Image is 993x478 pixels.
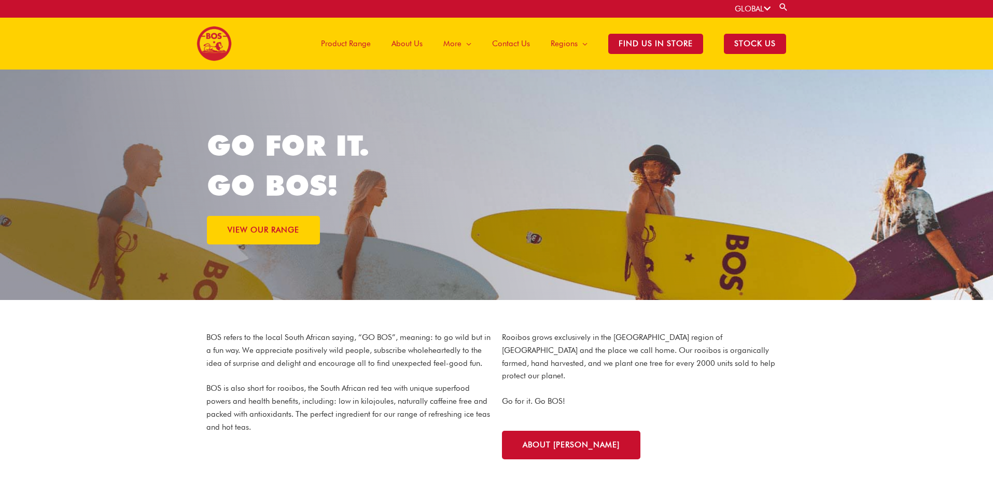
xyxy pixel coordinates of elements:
[714,18,796,70] a: STOCK US
[197,26,232,61] img: BOS logo finals-200px
[207,126,497,206] h1: GO FOR IT. GO BOS!
[598,18,714,70] a: Find Us in Store
[502,431,640,459] a: About [PERSON_NAME]
[735,4,771,13] a: GLOBAL
[311,18,381,70] a: Product Range
[502,395,787,408] p: Go for it. Go BOS!
[540,18,598,70] a: Regions
[778,2,789,12] a: Search button
[321,28,371,59] span: Product Range
[724,34,786,54] span: STOCK US
[492,28,530,59] span: Contact Us
[381,18,433,70] a: About Us
[303,18,796,70] nav: Site Navigation
[391,28,423,59] span: About Us
[206,382,492,433] p: BOS is also short for rooibos, the South African red tea with unique superfood powers and health ...
[551,28,578,59] span: Regions
[523,441,620,449] span: About [PERSON_NAME]
[228,226,299,234] span: VIEW OUR RANGE
[443,28,461,59] span: More
[433,18,482,70] a: More
[206,331,492,370] p: BOS refers to the local South African saying, “GO BOS”, meaning: to go wild but in a fun way. We ...
[502,331,787,383] p: Rooibos grows exclusively in the [GEOGRAPHIC_DATA] region of [GEOGRAPHIC_DATA] and the place we c...
[608,34,703,54] span: Find Us in Store
[482,18,540,70] a: Contact Us
[207,216,320,244] a: VIEW OUR RANGE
